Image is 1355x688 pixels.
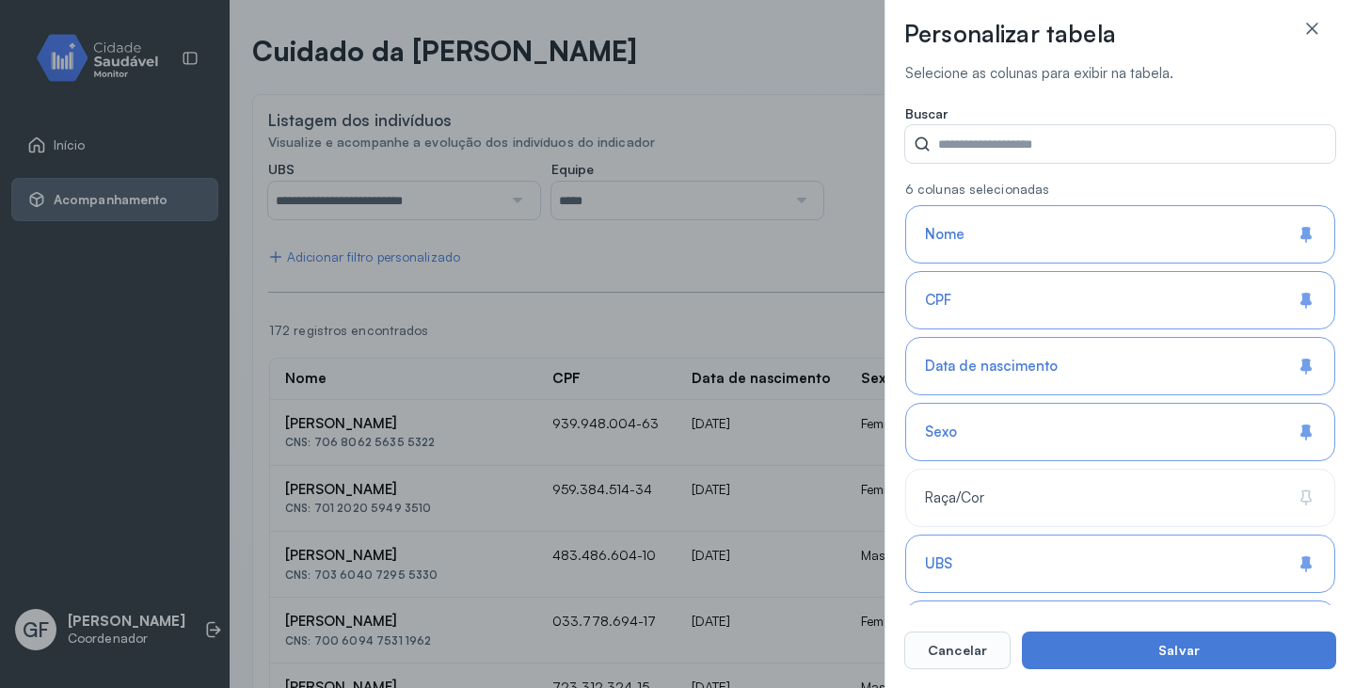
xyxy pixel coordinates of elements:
span: UBS [925,555,952,573]
span: CPF [925,292,951,310]
h3: Personalizar tabela [904,19,1116,49]
div: 6 colunas selecionadas [905,182,1335,198]
span: Nome [925,226,964,244]
span: Sexo [925,424,957,441]
button: Cancelar [904,632,1011,669]
div: Selecione as colunas para exibir na tabela. [905,65,1335,83]
span: Data de nascimento [925,358,1058,376]
span: Buscar [905,105,948,122]
span: Raça/Cor [925,489,984,507]
button: Salvar [1022,632,1336,669]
